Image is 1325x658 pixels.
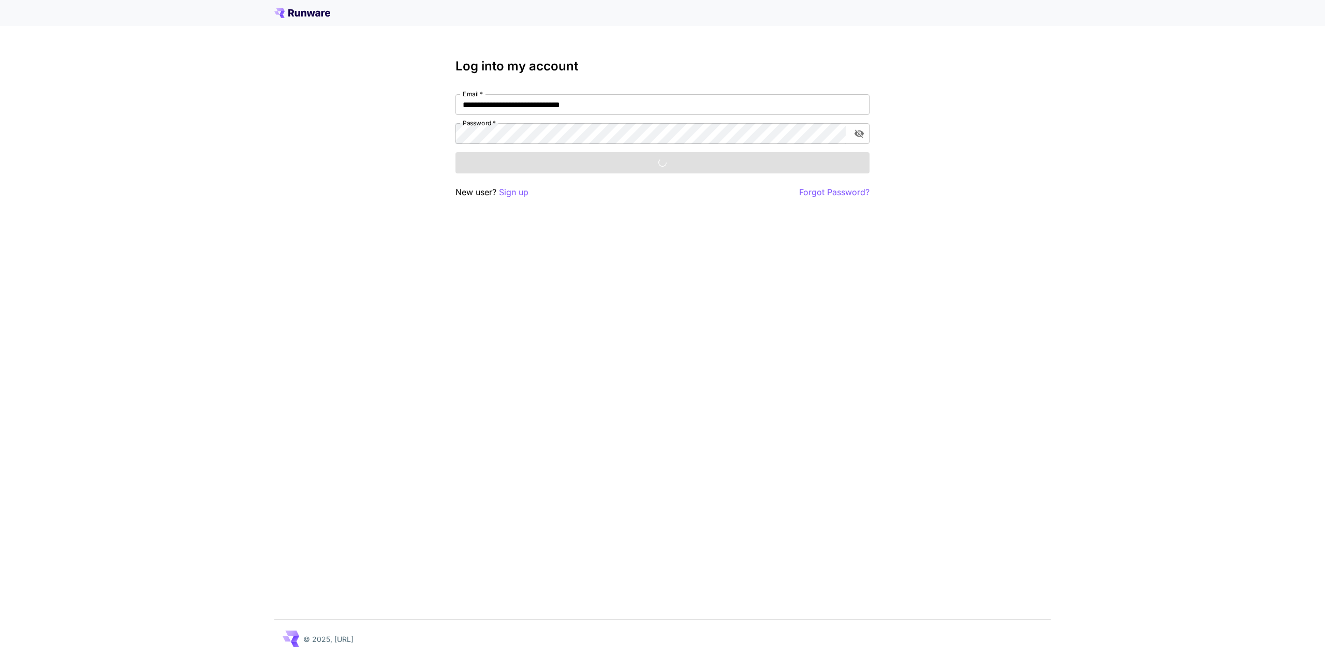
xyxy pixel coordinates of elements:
[455,59,870,74] h3: Log into my account
[850,124,868,143] button: toggle password visibility
[463,90,483,98] label: Email
[463,119,496,127] label: Password
[499,186,528,199] button: Sign up
[455,186,528,199] p: New user?
[303,634,354,645] p: © 2025, [URL]
[799,186,870,199] button: Forgot Password?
